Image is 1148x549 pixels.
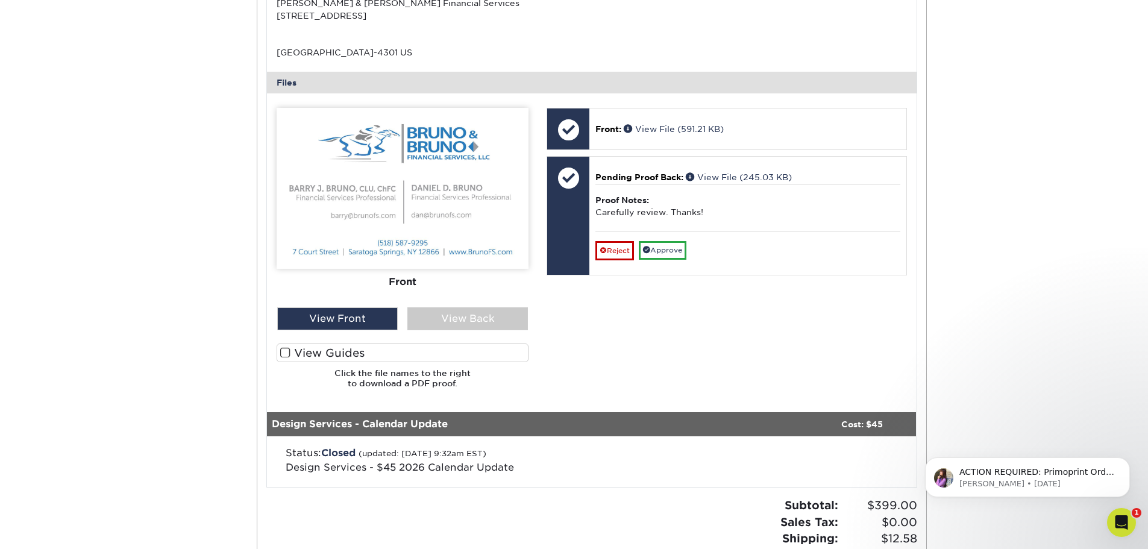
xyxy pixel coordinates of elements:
span: Design Services - $45 2026 Calendar Update [286,462,514,473]
small: (updated: [DATE] 9:32am EST) [359,449,486,458]
div: View Back [407,307,528,330]
strong: Proof Notes: [595,195,649,205]
span: 1 [1132,508,1141,518]
div: Front [277,269,529,295]
span: $399.00 [842,497,917,514]
span: $0.00 [842,514,917,531]
strong: Cost: $45 [841,419,883,429]
h6: Click the file names to the right to download a PDF proof. [277,368,529,398]
span: $12.58 [842,530,917,547]
iframe: Intercom notifications message [907,432,1148,516]
a: Reject [595,241,634,260]
span: Closed [321,447,356,459]
div: Status: [277,446,697,475]
strong: Shipping: [782,532,838,545]
div: Carefully review. Thanks! [595,184,900,231]
div: Files [267,72,917,93]
label: View Guides [277,344,529,362]
a: View File (245.03 KB) [686,172,792,182]
iframe: Intercom live chat [1107,508,1136,537]
span: ACTION REQUIRED: Primoprint Order 25929-35124-33242 Thank you for placing your print order with P... [52,35,207,260]
span: Pending Proof Back: [595,172,683,182]
a: Approve [639,241,686,260]
p: Message from Erica, sent 2d ago [52,46,208,57]
strong: Subtotal: [785,498,838,512]
strong: Design Services - Calendar Update [272,418,448,430]
span: Front: [595,124,621,134]
div: View Front [277,307,398,330]
a: View File (591.21 KB) [624,124,724,134]
strong: Sales Tax: [780,515,838,529]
